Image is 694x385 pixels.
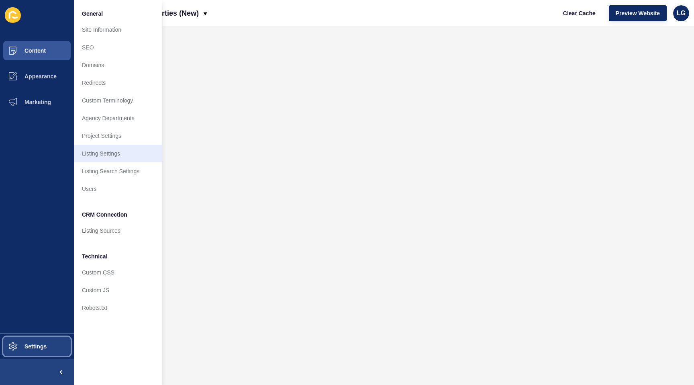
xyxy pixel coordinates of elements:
[74,180,162,198] a: Users
[74,281,162,299] a: Custom JS
[74,162,162,180] a: Listing Search Settings
[82,211,127,219] span: CRM Connection
[74,145,162,162] a: Listing Settings
[82,10,103,18] span: General
[563,9,596,17] span: Clear Cache
[74,74,162,92] a: Redirects
[74,222,162,240] a: Listing Sources
[74,109,162,127] a: Agency Departments
[74,264,162,281] a: Custom CSS
[74,92,162,109] a: Custom Terminology
[677,9,686,17] span: LG
[609,5,667,21] button: Preview Website
[74,39,162,56] a: SEO
[74,299,162,317] a: Robots.txt
[616,9,660,17] span: Preview Website
[82,252,108,260] span: Technical
[74,21,162,39] a: Site Information
[74,127,162,145] a: Project Settings
[74,56,162,74] a: Domains
[556,5,602,21] button: Clear Cache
